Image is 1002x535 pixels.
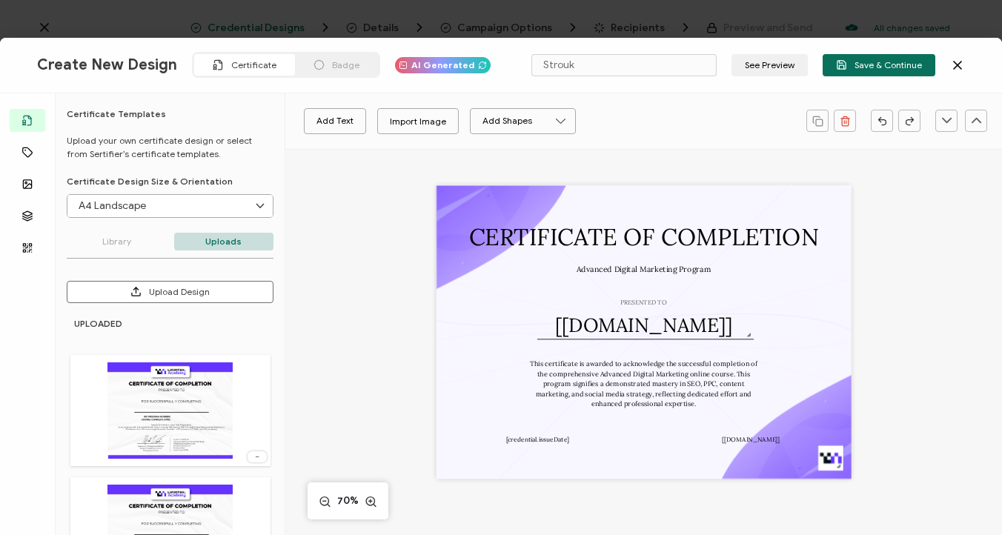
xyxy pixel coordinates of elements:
span: Badge [332,59,359,70]
pre: [[DOMAIN_NAME]] [555,313,732,337]
button: See Preview [731,54,808,76]
img: a903f398-10bc-4526-a083-4a907c0bd17b.png [818,445,843,471]
pre: CERTIFICATE OF COMPLETION [469,222,819,252]
pre: PRESENTED TO [620,298,667,306]
button: Add Text [304,108,366,134]
pre: This certificate is awarded to acknowledge the successful completion of the comprehensive Advance... [530,359,759,408]
p: Uploads [174,233,274,250]
h6: Certificate Templates [67,108,273,119]
span: Certificate [231,59,276,70]
p: Upload your own certificate design or select from Sertifier’s certificate templates. [67,134,273,161]
p: Library [67,233,167,250]
button: Upload Design [67,281,273,303]
pre: [[DOMAIN_NAME]] [722,435,780,443]
pre: [credential.issueDate] [506,435,569,443]
input: Select [67,195,273,217]
span: 70% [335,494,361,508]
div: Import Image [390,108,446,134]
pre: Advanced Digital Marketing Program [577,264,711,273]
input: Name your certificate [531,54,717,76]
button: Add Shapes [470,108,576,134]
span: Create New Design [37,56,177,74]
iframe: Chat Widget [928,464,1002,535]
span: Save & Continue [836,59,922,70]
h6: UPLOADED [74,318,271,329]
span: AI Generated [411,61,474,70]
p: Certificate Design Size & Orientation [67,176,273,187]
img: 579abeda-0274-4d95-88a2-231f8be35a98.png [107,362,232,459]
button: Save & Continue [823,54,935,76]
